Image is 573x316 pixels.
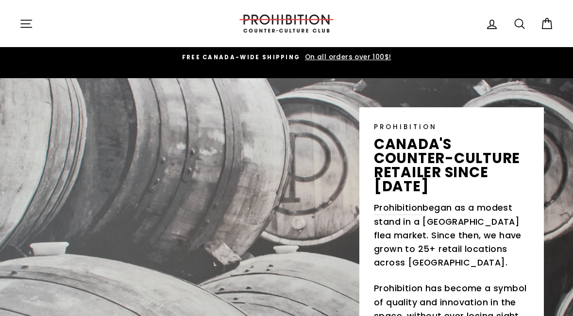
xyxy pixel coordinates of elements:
p: canada's counter-culture retailer since [DATE] [374,137,529,194]
span: On all orders over 100$! [303,52,391,62]
a: Prohibition [374,201,422,215]
p: began as a modest stand in a [GEOGRAPHIC_DATA] flea market. Since then, we have grown to 25+ reta... [374,201,529,270]
img: PROHIBITION COUNTER-CULTURE CLUB [238,15,335,33]
p: PROHIBITION [374,122,529,132]
span: FREE CANADA-WIDE SHIPPING [182,53,301,61]
a: FREE CANADA-WIDE SHIPPING On all orders over 100$! [22,52,551,63]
